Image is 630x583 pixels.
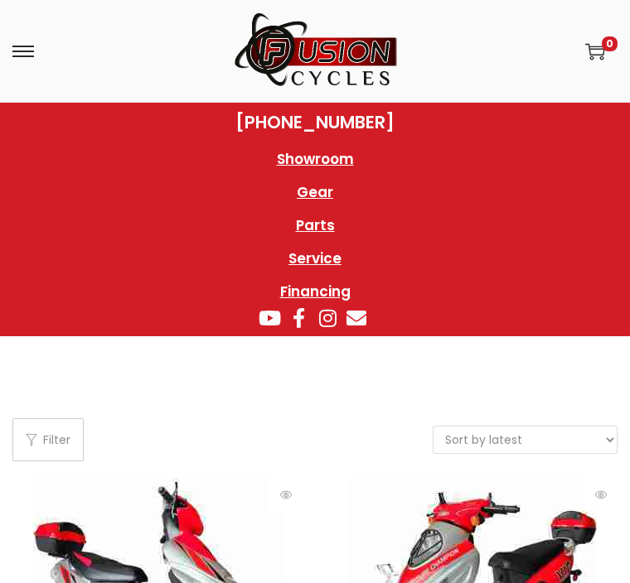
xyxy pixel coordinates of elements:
[585,41,605,61] a: 0
[260,242,371,275] a: Service
[269,478,303,511] span: Quick View
[260,176,371,209] a: Gear
[260,142,371,176] a: Showroom
[584,478,618,511] span: Quick View
[232,12,398,89] img: Woostify mobile logo
[12,418,84,461] button: Filter
[434,426,617,453] select: Shop order
[235,111,395,134] a: [PHONE_NUMBER]
[260,275,371,308] a: Financing
[260,209,371,242] a: Parts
